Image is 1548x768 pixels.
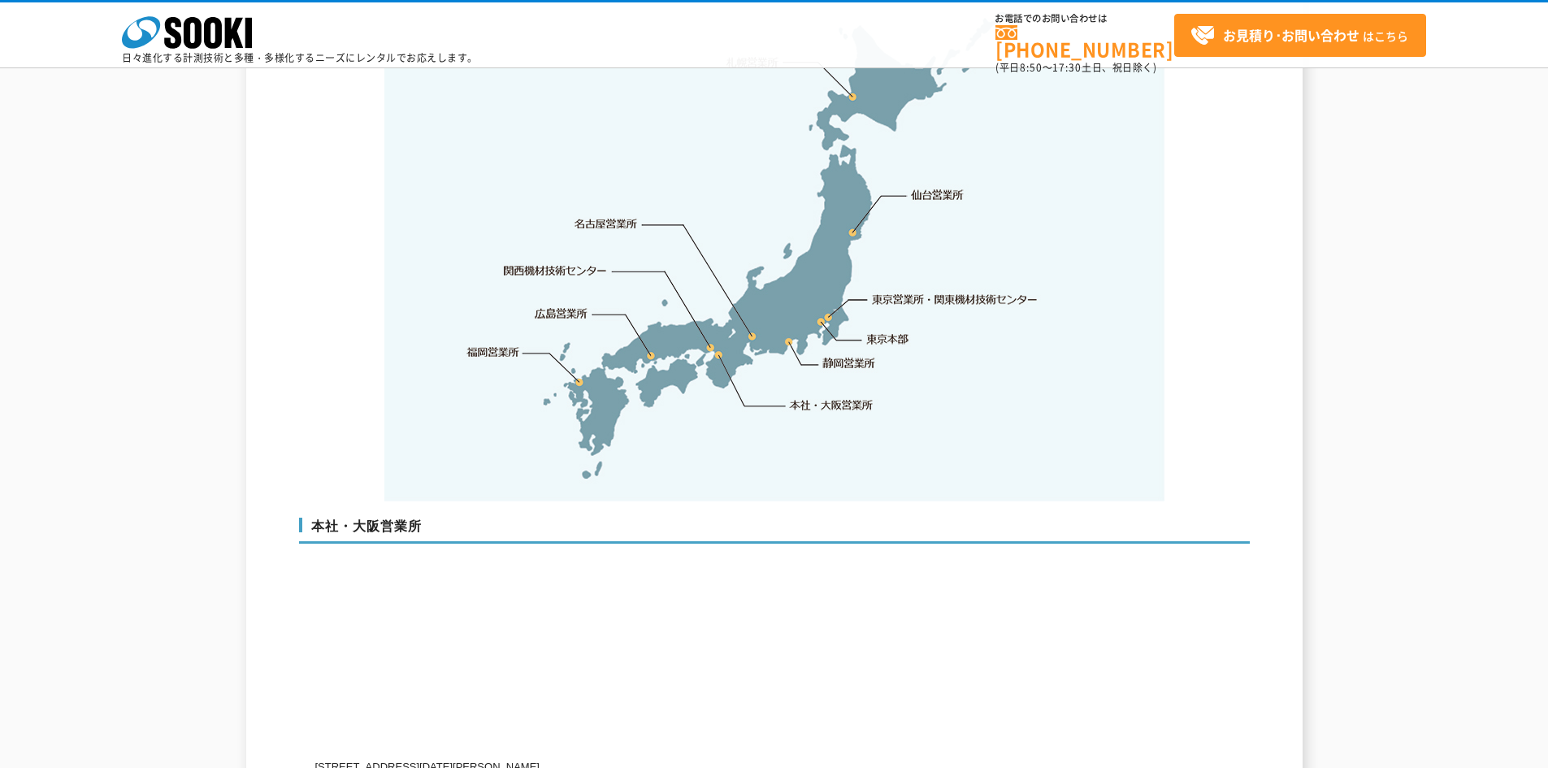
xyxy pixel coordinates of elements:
span: 8:50 [1020,60,1043,75]
span: (平日 ～ 土日、祝日除く) [995,60,1156,75]
a: 本社・大阪営業所 [788,397,874,413]
a: 仙台営業所 [911,187,964,203]
a: お見積り･お問い合わせはこちら [1174,14,1426,57]
p: 日々進化する計測技術と多種・多様化するニーズにレンタルでお応えします。 [122,53,478,63]
a: 名古屋営業所 [575,216,638,232]
a: 福岡営業所 [466,344,519,360]
a: [PHONE_NUMBER] [995,25,1174,59]
span: 17:30 [1052,60,1082,75]
span: はこちら [1190,24,1408,48]
a: 関西機材技術センター [504,263,607,279]
span: お電話でのお問い合わせは [995,14,1174,24]
a: 静岡営業所 [822,355,875,371]
strong: お見積り･お問い合わせ [1223,25,1359,45]
a: 広島営業所 [536,305,588,321]
a: 東京営業所・関東機材技術センター [873,291,1039,307]
h3: 本社・大阪営業所 [299,518,1250,544]
a: 東京本部 [867,332,909,348]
